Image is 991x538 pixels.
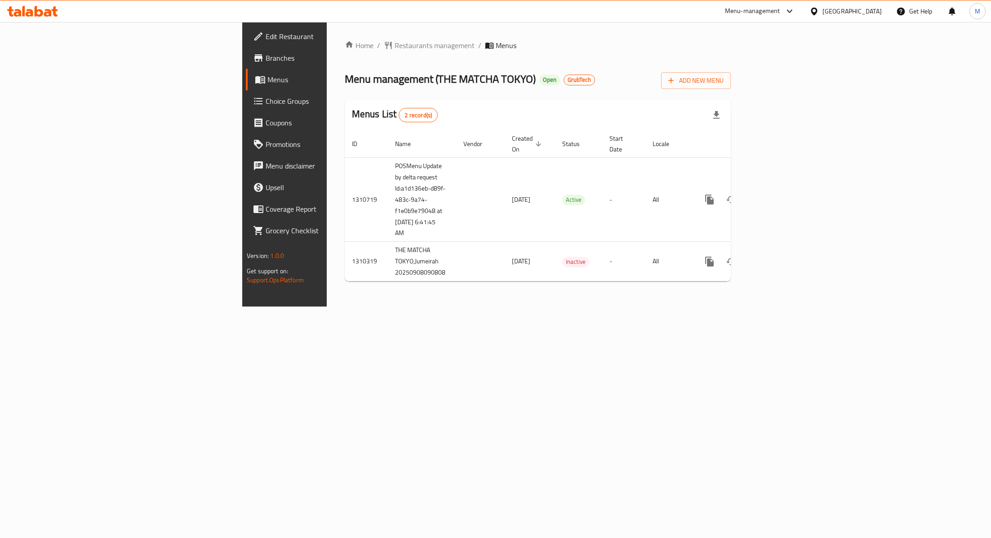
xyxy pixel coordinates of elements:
td: - [602,157,645,242]
th: Actions [692,130,792,158]
div: Total records count [399,108,438,122]
a: Support.OpsPlatform [247,274,304,286]
span: 1.0.0 [270,250,284,262]
span: Choice Groups [266,96,400,107]
button: Change Status [720,251,742,272]
span: M [975,6,980,16]
span: [DATE] [512,194,530,205]
li: / [478,40,481,51]
h2: Menus List [352,107,438,122]
span: Status [562,138,591,149]
div: Menu-management [725,6,780,17]
td: - [602,242,645,281]
div: Open [539,75,560,85]
span: Start Date [609,133,635,155]
a: Choice Groups [246,90,408,112]
span: Menu disclaimer [266,160,400,171]
span: Branches [266,53,400,63]
span: Vendor [463,138,494,149]
button: Add New Menu [661,72,731,89]
button: Change Status [720,189,742,210]
span: Locale [653,138,681,149]
span: GrubTech [564,76,595,84]
table: enhanced table [345,130,792,282]
span: [DATE] [512,255,530,267]
a: Menu disclaimer [246,155,408,177]
span: Grocery Checklist [266,225,400,236]
a: Coverage Report [246,198,408,220]
div: [GEOGRAPHIC_DATA] [822,6,882,16]
span: Version: [247,250,269,262]
span: Open [539,76,560,84]
a: Edit Restaurant [246,26,408,47]
a: Promotions [246,133,408,155]
span: Name [395,138,422,149]
a: Restaurants management [384,40,475,51]
a: Upsell [246,177,408,198]
span: Menu management ( THE MATCHA TOKYO ) [345,69,536,89]
span: Coupons [266,117,400,128]
span: Get support on: [247,265,288,277]
span: Add New Menu [668,75,724,86]
a: Branches [246,47,408,69]
span: Promotions [266,139,400,150]
nav: breadcrumb [345,40,731,51]
span: ID [352,138,369,149]
button: more [699,189,720,210]
a: Grocery Checklist [246,220,408,241]
span: Coverage Report [266,204,400,214]
span: 2 record(s) [399,111,437,120]
td: All [645,242,692,281]
a: Coupons [246,112,408,133]
div: Export file [706,104,727,126]
span: Active [562,195,585,205]
td: All [645,157,692,242]
span: Edit Restaurant [266,31,400,42]
td: POSMenu Update by delta request Id:a1d136eb-d89f-483c-9a74-f1e0b9e79048 at [DATE] 6:41:45 AM [388,157,456,242]
span: Restaurants management [395,40,475,51]
button: more [699,251,720,272]
td: THE MATCHA TOKYO,Jumeirah 20250908090808 [388,242,456,281]
span: Menus [496,40,516,51]
span: Created On [512,133,544,155]
span: Inactive [562,257,589,267]
span: Menus [267,74,400,85]
span: Upsell [266,182,400,193]
a: Menus [246,69,408,90]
